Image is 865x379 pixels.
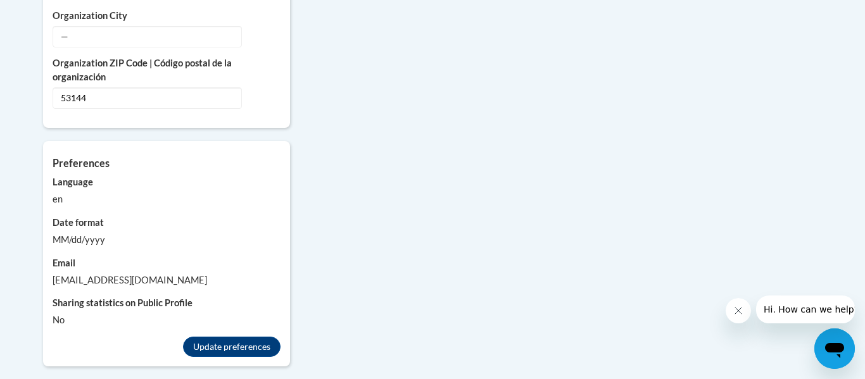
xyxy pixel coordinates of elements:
span: Hi. How can we help? [8,9,103,19]
iframe: Button to launch messaging window [814,328,855,369]
label: Sharing statistics on Public Profile [53,296,281,310]
h5: Preferences [53,157,281,169]
div: No [53,313,281,327]
div: [EMAIL_ADDRESS][DOMAIN_NAME] [53,273,281,287]
div: MM/dd/yyyy [53,233,281,247]
label: Date format [53,216,281,230]
label: Organization City [53,9,281,23]
button: Update preferences [183,337,281,357]
div: en [53,192,281,206]
iframe: Message from company [756,295,855,323]
span: — [53,26,242,47]
label: Organization ZIP Code | Código postal de la organización [53,56,281,84]
label: Language [53,175,281,189]
label: Email [53,256,281,270]
iframe: Close message [726,298,751,323]
span: 53144 [53,87,242,109]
